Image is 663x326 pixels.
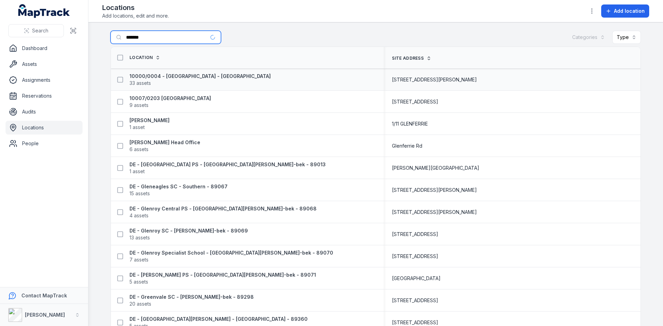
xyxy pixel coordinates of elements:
[129,227,248,234] strong: DE - Glenroy SC - [PERSON_NAME]-bek - 89069
[18,4,70,18] a: MapTrack
[129,146,148,153] span: 6 assets
[129,183,228,197] a: DE - Gleneagles SC - Southern - 8906715 assets
[129,294,254,307] a: DE - Greenvale SC - [PERSON_NAME]-bek - 8929820 assets
[129,124,145,131] span: 1 asset
[129,278,148,285] span: 5 assets
[129,102,148,109] span: 9 assets
[129,73,271,80] strong: 10000/0004 - [GEOGRAPHIC_DATA] - [GEOGRAPHIC_DATA]
[129,190,150,197] span: 15 assets
[392,253,438,260] span: [STREET_ADDRESS]
[129,55,160,60] a: Location
[129,55,153,60] span: Location
[25,312,65,318] strong: [PERSON_NAME]
[392,275,441,282] span: [GEOGRAPHIC_DATA]
[129,256,148,263] span: 7 assets
[392,209,477,216] span: [STREET_ADDRESS][PERSON_NAME]
[129,161,326,168] strong: DE - [GEOGRAPHIC_DATA] PS - [GEOGRAPHIC_DATA][PERSON_NAME]-bek - 89013
[392,56,431,61] a: Site address
[129,316,308,323] strong: DE - [GEOGRAPHIC_DATA][PERSON_NAME] - [GEOGRAPHIC_DATA] - 89360
[601,4,649,18] button: Add location
[6,137,83,150] a: People
[129,249,333,256] strong: DE - Glenroy Specialist School - [GEOGRAPHIC_DATA][PERSON_NAME]-bek - 89070
[129,271,316,285] a: DE - [PERSON_NAME] PS - [GEOGRAPHIC_DATA][PERSON_NAME]-bek - 890715 assets
[392,187,477,194] span: [STREET_ADDRESS][PERSON_NAME]
[129,161,326,175] a: DE - [GEOGRAPHIC_DATA] PS - [GEOGRAPHIC_DATA][PERSON_NAME]-bek - 890131 asset
[6,105,83,119] a: Audits
[6,57,83,71] a: Assets
[392,142,422,149] span: Glenferrie Rd
[129,80,151,87] span: 33 assets
[392,165,479,171] span: [PERSON_NAME][GEOGRAPHIC_DATA]
[6,41,83,55] a: Dashboard
[129,117,170,124] strong: [PERSON_NAME]
[614,8,645,14] span: Add location
[129,205,317,219] a: DE - Glenroy Central PS - [GEOGRAPHIC_DATA][PERSON_NAME]-bek - 890684 assets
[129,294,254,300] strong: DE - Greenvale SC - [PERSON_NAME]-bek - 89298
[32,27,48,34] span: Search
[392,231,438,238] span: [STREET_ADDRESS]
[129,95,211,102] strong: 10007/0203 [GEOGRAPHIC_DATA]
[129,271,316,278] strong: DE - [PERSON_NAME] PS - [GEOGRAPHIC_DATA][PERSON_NAME]-bek - 89071
[392,98,438,105] span: [STREET_ADDRESS]
[392,76,477,83] span: [STREET_ADDRESS][PERSON_NAME]
[392,319,438,326] span: [STREET_ADDRESS]
[392,56,424,61] span: Site address
[102,12,169,19] span: Add locations, edit and more.
[102,3,169,12] h2: Locations
[6,89,83,103] a: Reservations
[129,95,211,109] a: 10007/0203 [GEOGRAPHIC_DATA]9 assets
[129,73,271,87] a: 10000/0004 - [GEOGRAPHIC_DATA] - [GEOGRAPHIC_DATA]33 assets
[129,139,200,146] strong: [PERSON_NAME] Head Office
[8,24,64,37] button: Search
[129,227,248,241] a: DE - Glenroy SC - [PERSON_NAME]-bek - 8906913 assets
[129,205,317,212] strong: DE - Glenroy Central PS - [GEOGRAPHIC_DATA][PERSON_NAME]-bek - 89068
[129,168,145,175] span: 1 asset
[612,31,641,44] button: Type
[129,300,151,307] span: 20 assets
[129,249,333,263] a: DE - Glenroy Specialist School - [GEOGRAPHIC_DATA][PERSON_NAME]-bek - 890707 assets
[129,183,228,190] strong: DE - Gleneagles SC - Southern - 89067
[6,121,83,135] a: Locations
[129,234,150,241] span: 13 assets
[129,212,148,219] span: 4 assets
[129,139,200,153] a: [PERSON_NAME] Head Office6 assets
[129,117,170,131] a: [PERSON_NAME]1 asset
[392,297,438,304] span: [STREET_ADDRESS]
[21,293,67,298] strong: Contact MapTrack
[392,120,428,127] span: 1/11 GLENFERRIE
[6,73,83,87] a: Assignments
